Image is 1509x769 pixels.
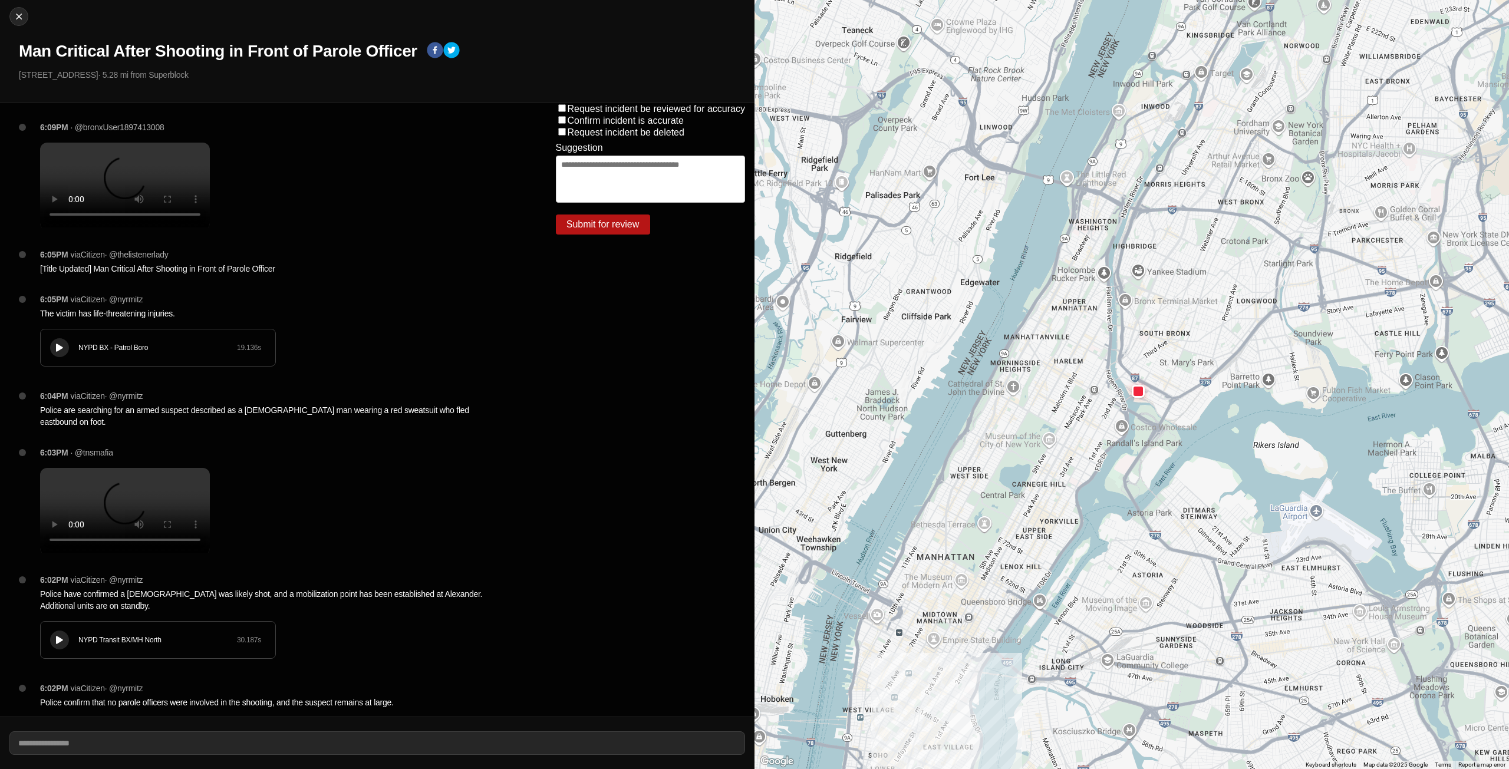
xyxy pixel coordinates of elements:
p: via Citizen · @ thelistenerlady [71,249,169,260]
p: 6:02PM [40,574,68,586]
p: · @bronxUser1897413008 [71,121,164,133]
p: via Citizen · @ nyrmitz [71,574,143,586]
p: Police confirm that no parole officers were involved in the shooting, and the suspect remains at ... [40,697,509,708]
button: twitter [443,42,460,61]
button: Submit for review [556,214,650,235]
div: 30.187 s [237,635,261,645]
p: via Citizen · @ nyrmitz [71,682,143,694]
label: Suggestion [556,143,603,153]
p: via Citizen · @ nyrmitz [71,293,143,305]
p: Police are searching for an armed suspect described as a [DEMOGRAPHIC_DATA] man wearing a red swe... [40,404,509,428]
img: Google [757,754,796,769]
button: cancel [9,7,28,26]
p: [Title Updated] Man Critical After Shooting in Front of Parole Officer [40,263,509,275]
img: cancel [13,11,25,22]
label: Request incident be reviewed for accuracy [568,104,746,114]
p: 6:09PM [40,121,68,133]
a: Terms (opens in new tab) [1435,761,1451,768]
p: 6:05PM [40,249,68,260]
p: The victim has life-threatening injuries. [40,308,509,319]
div: NYPD Transit BX/MH North [78,635,237,645]
button: facebook [427,42,443,61]
p: via Citizen · @ nyrmitz [71,390,143,402]
p: 6:02PM [40,682,68,694]
div: 19.136 s [237,343,261,352]
p: 6:05PM [40,293,68,305]
p: · @tnsmafia [71,447,113,458]
span: Map data ©2025 Google [1363,761,1428,768]
p: Police have confirmed a [DEMOGRAPHIC_DATA] was likely shot, and a mobilization point has been est... [40,588,509,612]
label: Request incident be deleted [568,127,684,137]
p: 6:03PM [40,447,68,458]
h1: Man Critical After Shooting in Front of Parole Officer [19,41,417,62]
a: Report a map error [1458,761,1505,768]
p: [STREET_ADDRESS] · 5.28 mi from Superblock [19,69,745,81]
div: NYPD BX - Patrol Boro [78,343,237,352]
button: Keyboard shortcuts [1306,761,1356,769]
label: Confirm incident is accurate [568,115,684,126]
a: Open this area in Google Maps (opens a new window) [757,754,796,769]
p: 6:04PM [40,390,68,402]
